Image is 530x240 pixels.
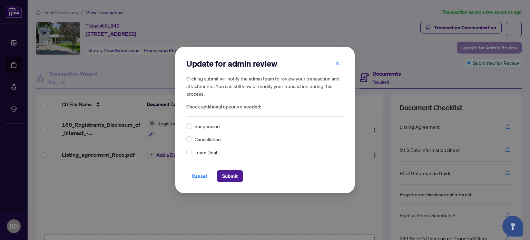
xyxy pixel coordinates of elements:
[186,75,344,97] h5: Clicking submit will notify the admin team to review your transaction and attachments. You can st...
[195,122,220,130] span: Suspension
[195,135,221,143] span: Cancellation
[502,216,523,237] button: Open asap
[217,170,243,182] button: Submit
[186,103,344,111] span: Check additional options if needed:
[335,61,340,66] span: close
[186,170,213,182] button: Cancel
[192,171,207,182] span: Cancel
[222,171,238,182] span: Submit
[195,148,217,156] span: Team Deal
[186,58,344,69] h2: Update for admin review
